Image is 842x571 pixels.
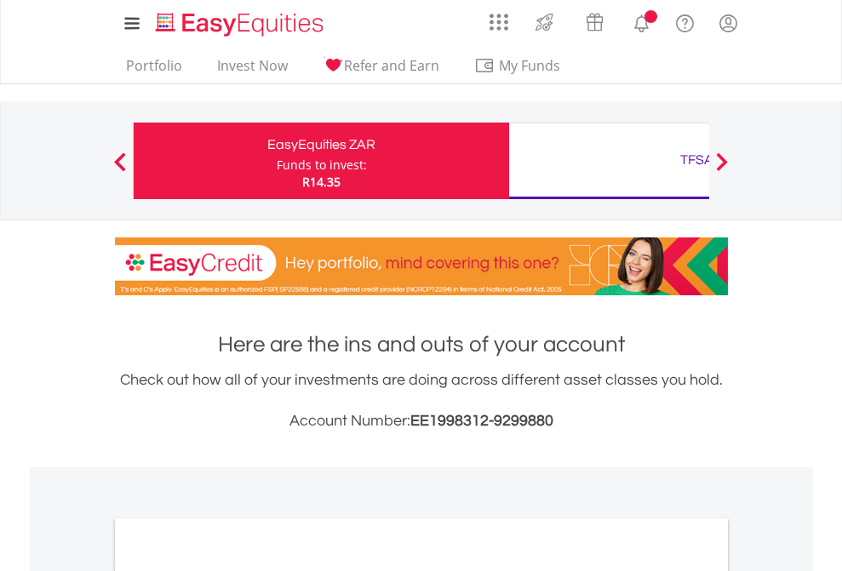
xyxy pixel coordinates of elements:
a: Portfolio [119,57,189,83]
a: Refer and Earn [316,57,446,83]
a: Notifications [620,4,663,38]
h3: Account Number: [115,409,728,433]
span: EE1998312-9299880 [410,413,553,429]
a: Home page [149,4,330,38]
h1: Here are the ins and outs of your account [115,329,728,360]
button: Next [705,161,739,178]
a: FAQ's and Support [663,4,707,38]
button: Previous [103,161,137,178]
img: EasyEquities_Logo.png [152,10,330,38]
span: My Funds [474,54,586,77]
img: EasyCredit Promotion Banner [115,237,728,295]
div: Check out how all of your investments are doing across different asset classes you hold. [115,368,728,433]
a: Invest Now [210,57,295,83]
a: Vouchers [570,4,620,36]
div: Funds to invest: [277,157,367,174]
span: R14.35 [302,174,341,190]
img: grid-menu-icon.svg [490,13,508,31]
a: My Profile [707,4,750,42]
img: thrive-v2.svg [530,9,558,36]
img: vouchers-v2.svg [581,9,609,36]
div: EasyEquities ZAR [144,133,499,157]
a: AppsGrid [478,4,519,31]
span: Refer and Earn [344,56,439,75]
